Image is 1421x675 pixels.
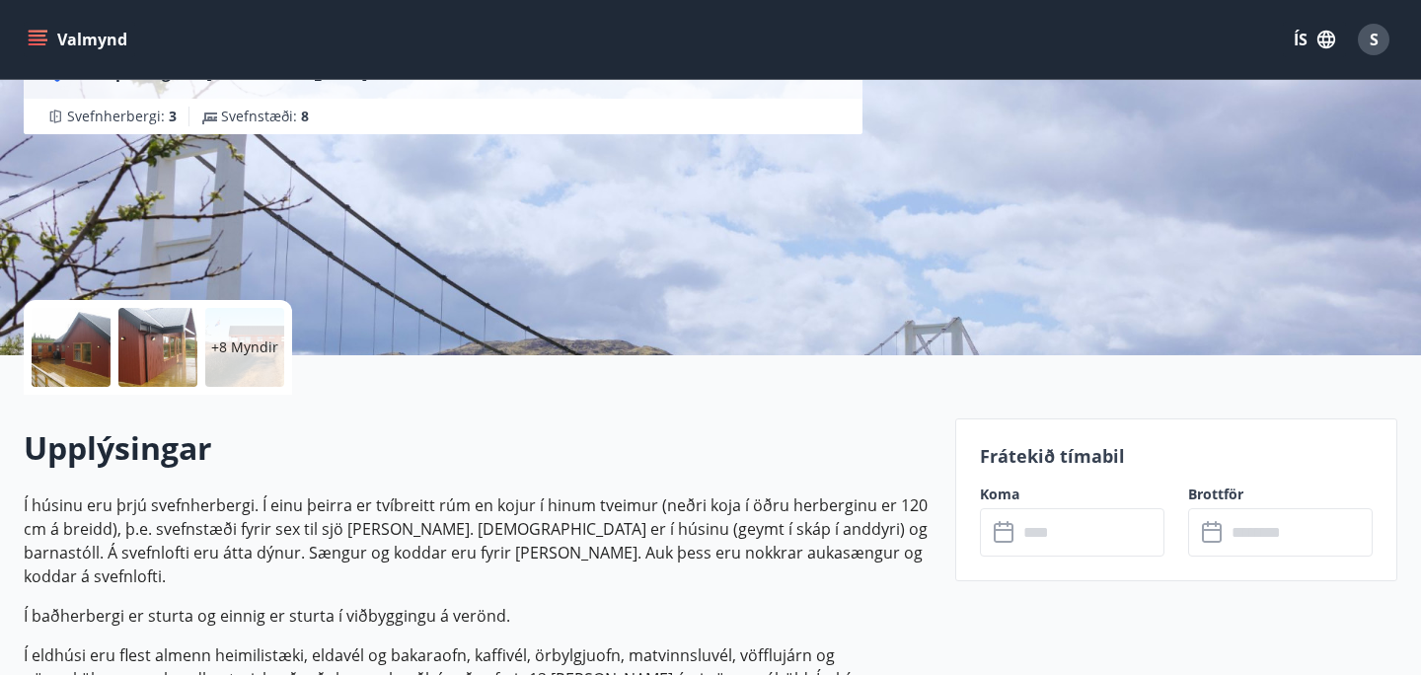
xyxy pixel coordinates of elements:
button: menu [24,22,135,57]
span: Svefnherbergi : [67,107,177,126]
p: Í húsinu eru þrjú svefnherbergi. Í einu þeirra er tvíbreitt rúm en kojur í hinum tveimur (neðri k... [24,493,932,588]
p: +8 Myndir [211,337,278,357]
span: 3 [169,107,177,125]
p: Frátekið tímabil [980,443,1373,469]
span: 8 [301,107,309,125]
p: Í baðherbergi er sturta og einnig er sturta í viðbyggingu á verönd. [24,604,932,628]
span: Svefnstæði : [221,107,309,126]
button: ÍS [1283,22,1346,57]
span: S [1370,29,1379,50]
button: S [1350,16,1397,63]
label: Koma [980,485,1164,504]
label: Brottför [1188,485,1373,504]
h2: Upplýsingar [24,426,932,470]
